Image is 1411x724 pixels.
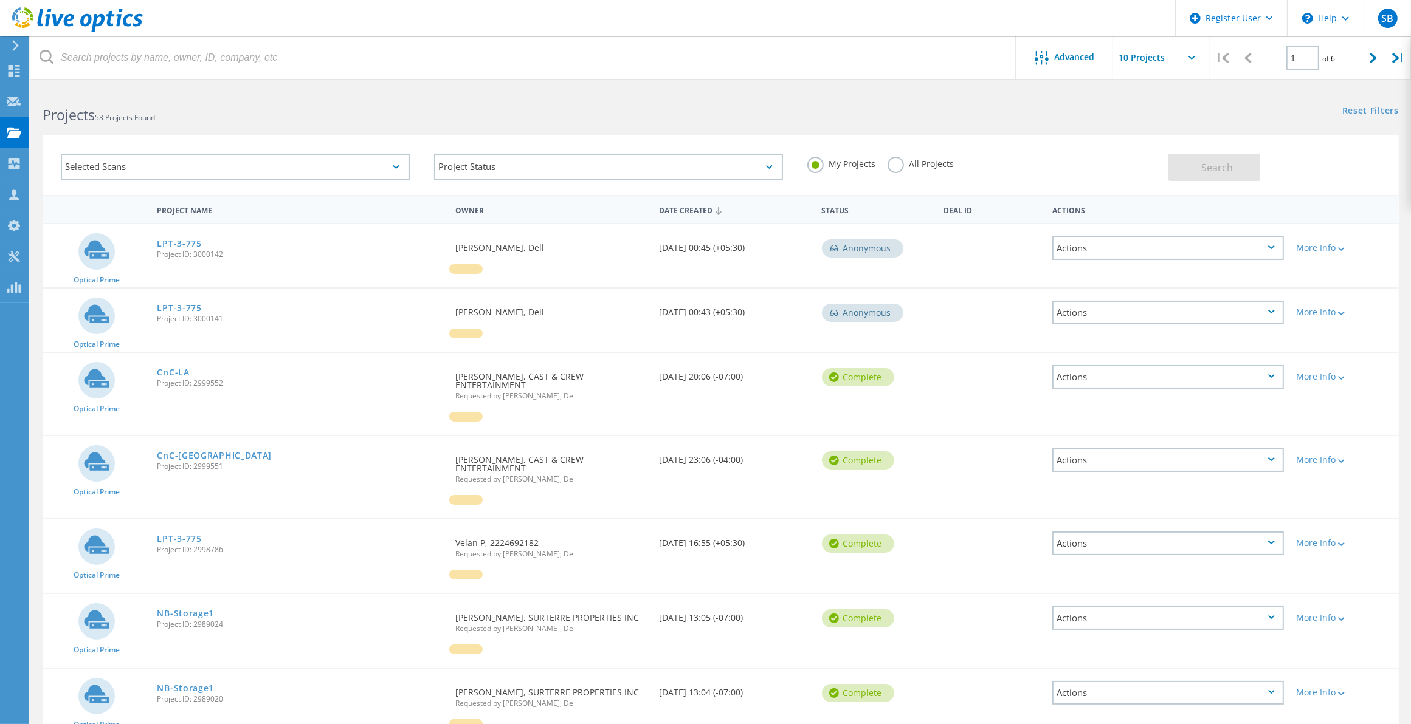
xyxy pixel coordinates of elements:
[653,353,816,393] div: [DATE] 20:06 (-07:00)
[1296,308,1392,316] div: More Info
[1052,365,1285,389] div: Actions
[822,451,894,470] div: Complete
[449,436,653,495] div: [PERSON_NAME], CAST & CREW ENTERTAINMENT
[822,239,903,258] div: Anonymous
[74,572,120,579] span: Optical Prime
[157,315,443,323] span: Project ID: 3000141
[157,695,443,703] span: Project ID: 2989020
[1210,36,1235,80] div: |
[1052,448,1285,472] div: Actions
[822,609,894,627] div: Complete
[653,436,816,476] div: [DATE] 23:06 (-04:00)
[1168,154,1260,181] button: Search
[157,609,214,618] a: NB-Storage1
[822,684,894,702] div: Complete
[157,463,443,470] span: Project ID: 2999551
[1296,613,1392,622] div: More Info
[1342,106,1399,117] a: Reset Filters
[157,380,443,387] span: Project ID: 2999552
[1386,36,1411,80] div: |
[455,476,647,483] span: Requested by [PERSON_NAME], Dell
[653,224,816,264] div: [DATE] 00:45 (+05:30)
[74,405,120,412] span: Optical Prime
[1296,372,1392,381] div: More Info
[157,684,214,692] a: NB-Storage1
[1381,13,1393,23] span: SB
[449,594,653,644] div: [PERSON_NAME], SURTERRE PROPERTIES INC
[157,451,272,460] a: CnC-[GEOGRAPHIC_DATA]
[449,289,653,329] div: [PERSON_NAME], Dell
[157,368,189,377] a: CnC-LA
[74,341,120,348] span: Optical Prime
[1052,606,1285,630] div: Actions
[157,546,443,553] span: Project ID: 2998786
[455,625,647,632] span: Requested by [PERSON_NAME], Dell
[157,251,443,258] span: Project ID: 3000142
[1046,198,1291,220] div: Actions
[653,519,816,559] div: [DATE] 16:55 (+05:30)
[653,594,816,634] div: [DATE] 13:05 (-07:00)
[449,224,653,264] div: [PERSON_NAME], Dell
[653,669,816,709] div: [DATE] 13:04 (-07:00)
[1055,53,1095,61] span: Advanced
[74,646,120,654] span: Optical Prime
[888,157,954,168] label: All Projects
[455,550,647,558] span: Requested by [PERSON_NAME], Dell
[1302,13,1313,24] svg: \n
[30,36,1016,79] input: Search projects by name, owner, ID, company, etc
[95,112,155,123] span: 53 Projects Found
[61,154,410,180] div: Selected Scans
[816,198,938,220] div: Status
[74,488,120,496] span: Optical Prime
[822,534,894,553] div: Complete
[937,198,1046,220] div: Deal Id
[822,304,903,322] div: Anonymous
[449,519,653,570] div: Velan P, 2224692182
[157,304,201,312] a: LPT-3-775
[157,239,201,248] a: LPT-3-775
[1201,161,1233,174] span: Search
[455,392,647,400] span: Requested by [PERSON_NAME], Dell
[449,198,653,220] div: Owner
[1322,53,1335,64] span: of 6
[1052,531,1285,555] div: Actions
[43,105,95,125] b: Projects
[653,289,816,329] div: [DATE] 00:43 (+05:30)
[455,700,647,707] span: Requested by [PERSON_NAME], Dell
[151,198,449,220] div: Project Name
[449,669,653,719] div: [PERSON_NAME], SURTERRE PROPERTIES INC
[1052,236,1285,260] div: Actions
[822,368,894,386] div: Complete
[653,198,816,221] div: Date Created
[1296,244,1392,252] div: More Info
[12,26,143,34] a: Live Optics Dashboard
[434,154,783,180] div: Project Status
[157,621,443,628] span: Project ID: 2989024
[807,157,875,168] label: My Projects
[1296,539,1392,547] div: More Info
[1296,456,1392,464] div: More Info
[1052,301,1285,324] div: Actions
[449,353,653,412] div: [PERSON_NAME], CAST & CREW ENTERTAINMENT
[1296,688,1392,697] div: More Info
[74,276,120,284] span: Optical Prime
[157,534,201,543] a: LPT-3-775
[1052,681,1285,705] div: Actions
